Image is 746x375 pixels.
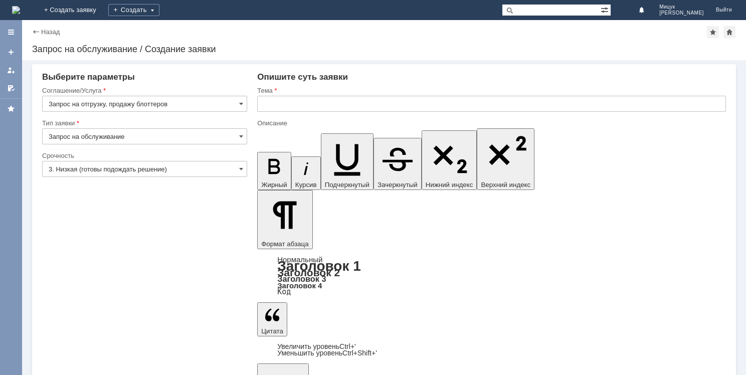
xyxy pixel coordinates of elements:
div: Добавить в избранное [707,26,719,38]
div: Тип заявки [42,120,245,126]
span: Жирный [261,181,287,189]
a: Нормальный [277,255,322,264]
img: logo [12,6,20,14]
span: Опишите суть заявки [257,72,348,82]
a: Заголовок 1 [277,258,361,274]
button: Курсив [291,156,321,190]
a: Decrease [277,349,377,357]
a: Перейти на домашнюю страницу [12,6,20,14]
div: Запрос на обслуживание / Создание заявки [32,44,736,54]
span: Нижний индекс [426,181,473,189]
div: Срочность [42,152,245,159]
span: Ctrl+' [339,342,356,350]
span: Выберите параметры [42,72,135,82]
span: Верхний индекс [481,181,530,189]
div: Цитата [257,343,726,356]
a: Мои заявки [3,62,19,78]
div: Тема [257,87,724,94]
span: Цитата [261,327,283,335]
span: Курсив [295,181,317,189]
a: Мои согласования [3,80,19,96]
button: Нижний индекс [422,130,477,190]
button: Зачеркнутый [374,138,422,190]
a: Заголовок 3 [277,274,326,283]
a: Increase [277,342,356,350]
div: Описание [257,120,724,126]
span: Зачеркнутый [378,181,418,189]
button: Жирный [257,152,291,190]
span: Подчеркнутый [325,181,369,189]
button: Подчеркнутый [321,133,374,190]
span: [PERSON_NAME] [659,10,704,16]
a: Код [277,287,291,296]
span: Ctrl+Shift+' [342,349,377,357]
div: Формат абзаца [257,256,726,295]
a: Назад [41,28,60,36]
div: Сделать домашней страницей [723,26,735,38]
span: Формат абзаца [261,240,308,248]
button: Формат абзаца [257,190,312,249]
button: Верхний индекс [477,128,534,190]
div: Соглашение/Услуга [42,87,245,94]
button: Цитата [257,302,287,336]
span: Мицук [659,4,704,10]
div: Создать [108,4,159,16]
a: Создать заявку [3,44,19,60]
a: Заголовок 4 [277,281,322,290]
span: Расширенный поиск [601,5,611,14]
a: Заголовок 2 [277,267,340,278]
